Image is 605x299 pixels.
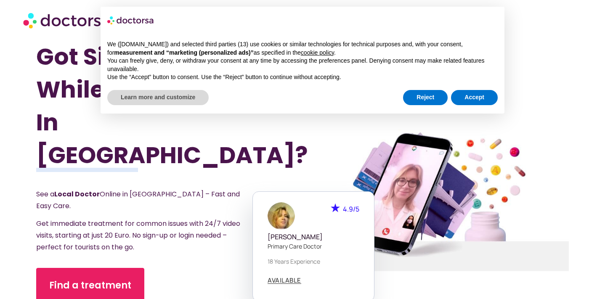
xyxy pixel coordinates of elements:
[107,40,498,57] p: We ([DOMAIN_NAME]) and selected third parties (13) use cookies or similar technologies for techni...
[268,233,359,241] h5: [PERSON_NAME]
[49,279,131,292] span: Find a treatment
[301,49,334,56] a: cookie policy
[343,204,359,214] span: 4.9/5
[403,90,448,105] button: Reject
[107,13,154,27] img: logo
[268,277,301,284] a: AVAILABLE
[54,189,100,199] strong: Local Doctor
[107,73,498,82] p: Use the “Accept” button to consent. Use the “Reject” button to continue without accepting.
[268,277,301,283] span: AVAILABLE
[268,242,359,251] p: Primary care doctor
[107,90,209,105] button: Learn more and customize
[268,257,359,266] p: 18 years experience
[36,189,240,211] span: See a Online in [GEOGRAPHIC_DATA] – Fast and Easy Care.
[114,49,253,56] strong: measurement and “marketing (personalized ads)”
[36,219,240,252] span: Get immediate treatment for common issues with 24/7 video visits, starting at just 20 Euro. No si...
[451,90,498,105] button: Accept
[107,57,498,73] p: You can freely give, deny, or withdraw your consent at any time by accessing the preferences pane...
[36,40,263,172] h1: Got Sick While Traveling In [GEOGRAPHIC_DATA]?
